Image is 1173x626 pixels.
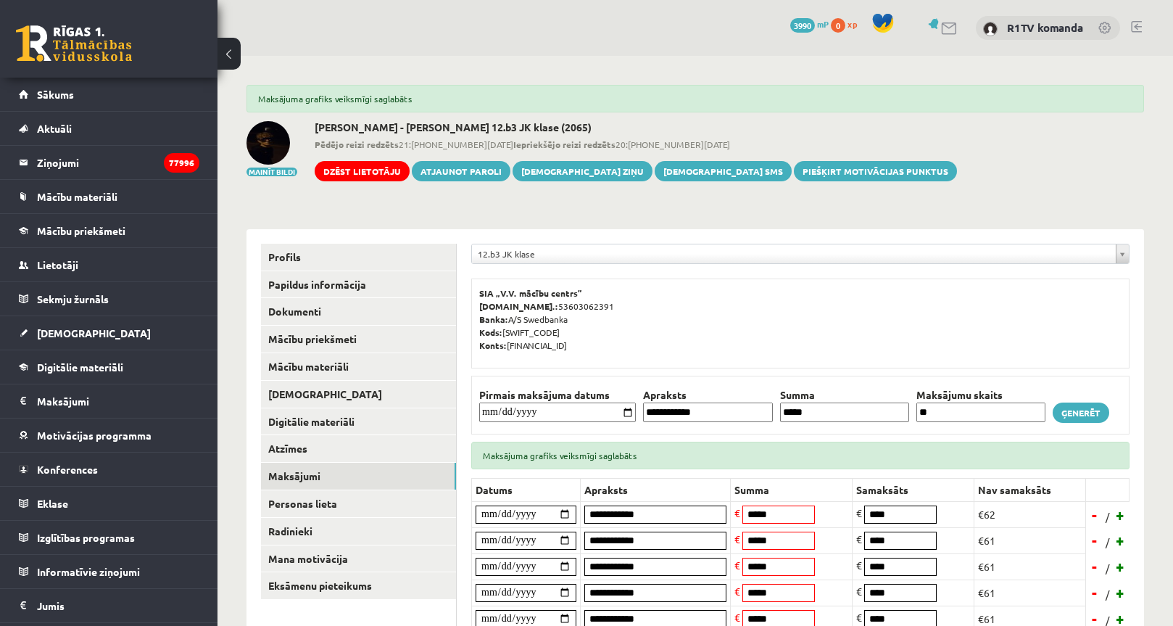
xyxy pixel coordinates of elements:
[261,463,456,490] a: Maksājumi
[261,572,456,599] a: Eksāmenu pieteikums
[794,161,957,181] a: Piešķirt motivācijas punktus
[1114,556,1128,577] a: +
[513,139,615,150] b: Iepriekšējo reizi redzēts
[831,18,845,33] span: 0
[37,224,125,237] span: Mācību priekšmeti
[261,271,456,298] a: Papildus informācija
[19,214,199,247] a: Mācību priekšmeti
[315,121,957,133] h2: [PERSON_NAME] - [PERSON_NAME] 12.b3 JK klase (2065)
[19,248,199,281] a: Lietotāji
[37,258,78,271] span: Lietotāji
[856,532,862,545] span: €
[471,442,1130,469] div: Maksājuma grafiks veiksmīgi saglabāts
[37,146,199,179] legend: Ziņojumi
[856,506,862,519] span: €
[37,361,123,374] span: Digitālie materiāli
[776,387,913,403] th: Summa
[734,611,740,624] span: €
[315,139,399,150] b: Pēdējo reizi redzēts
[261,353,456,380] a: Mācību materiāli
[19,384,199,418] a: Maksājumi
[261,244,456,271] a: Profils
[730,478,852,501] th: Summa
[37,463,98,476] span: Konferences
[37,429,152,442] span: Motivācijas programma
[315,161,410,181] a: Dzēst lietotāju
[19,453,199,486] a: Konferences
[19,419,199,452] a: Motivācijas programma
[817,18,829,30] span: mP
[19,350,199,384] a: Digitālie materiāli
[37,497,68,510] span: Eklase
[412,161,510,181] a: Atjaunot paroli
[246,85,1144,112] div: Maksājuma grafiks veiksmīgi saglabāts
[479,326,502,338] b: Kods:
[37,292,109,305] span: Sekmju žurnāls
[479,287,1122,352] p: 53603062391 A/S Swedbanka [SWIFT_CODE] [FINANCIAL_ID]
[639,387,776,403] th: Apraksts
[1087,530,1102,551] a: -
[19,180,199,213] a: Mācību materiāli
[581,478,731,501] th: Apraksts
[1087,582,1102,604] a: -
[974,580,1085,606] td: €61
[37,122,72,135] span: Aktuāli
[790,18,829,30] a: 3990 mP
[37,88,74,101] span: Sākums
[655,161,792,181] a: [DEMOGRAPHIC_DATA] SMS
[1104,561,1111,576] span: /
[19,112,199,145] a: Aktuāli
[974,501,1085,527] td: €62
[37,531,135,544] span: Izglītības programas
[246,168,297,176] button: Mainīt bildi
[913,387,1049,403] th: Maksājumu skaits
[1104,509,1111,524] span: /
[16,25,132,62] a: Rīgas 1. Tālmācības vidusskola
[856,559,862,572] span: €
[476,387,639,403] th: Pirmais maksājuma datums
[37,565,140,578] span: Informatīvie ziņojumi
[261,408,456,435] a: Digitālie materiāli
[472,478,581,501] th: Datums
[478,244,1110,263] span: 12.b3 JK klase
[315,138,957,151] span: 21:[PHONE_NUMBER][DATE] 20:[PHONE_NUMBER][DATE]
[983,22,998,36] img: R1TV komanda
[19,487,199,520] a: Eklase
[37,384,199,418] legend: Maksājumi
[734,532,740,545] span: €
[261,518,456,545] a: Radinieki
[1104,535,1111,550] span: /
[1087,504,1102,526] a: -
[261,298,456,325] a: Dokumenti
[479,339,507,351] b: Konts:
[479,300,558,312] b: [DOMAIN_NAME].:
[856,585,862,598] span: €
[164,153,199,173] i: 77996
[19,316,199,350] a: [DEMOGRAPHIC_DATA]
[1007,20,1083,35] a: R1TV komanda
[1114,582,1128,604] a: +
[734,585,740,598] span: €
[261,326,456,353] a: Mācību priekšmeti
[1114,504,1128,526] a: +
[37,326,151,339] span: [DEMOGRAPHIC_DATA]
[734,506,740,519] span: €
[856,611,862,624] span: €
[1104,587,1111,602] span: /
[261,490,456,517] a: Personas lieta
[1087,556,1102,577] a: -
[479,313,508,325] b: Banka:
[734,559,740,572] span: €
[37,190,117,203] span: Mācību materiāli
[974,527,1085,553] td: €61
[261,381,456,408] a: [DEMOGRAPHIC_DATA]
[19,78,199,111] a: Sākums
[472,244,1129,263] a: 12.b3 JK klase
[831,18,864,30] a: 0 xp
[246,121,290,165] img: Kristers Vītums - Jaunzems
[19,521,199,554] a: Izglītības programas
[261,545,456,572] a: Mana motivācija
[479,287,583,299] b: SIA „V.V. mācību centrs”
[19,589,199,622] a: Jumis
[513,161,652,181] a: [DEMOGRAPHIC_DATA] ziņu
